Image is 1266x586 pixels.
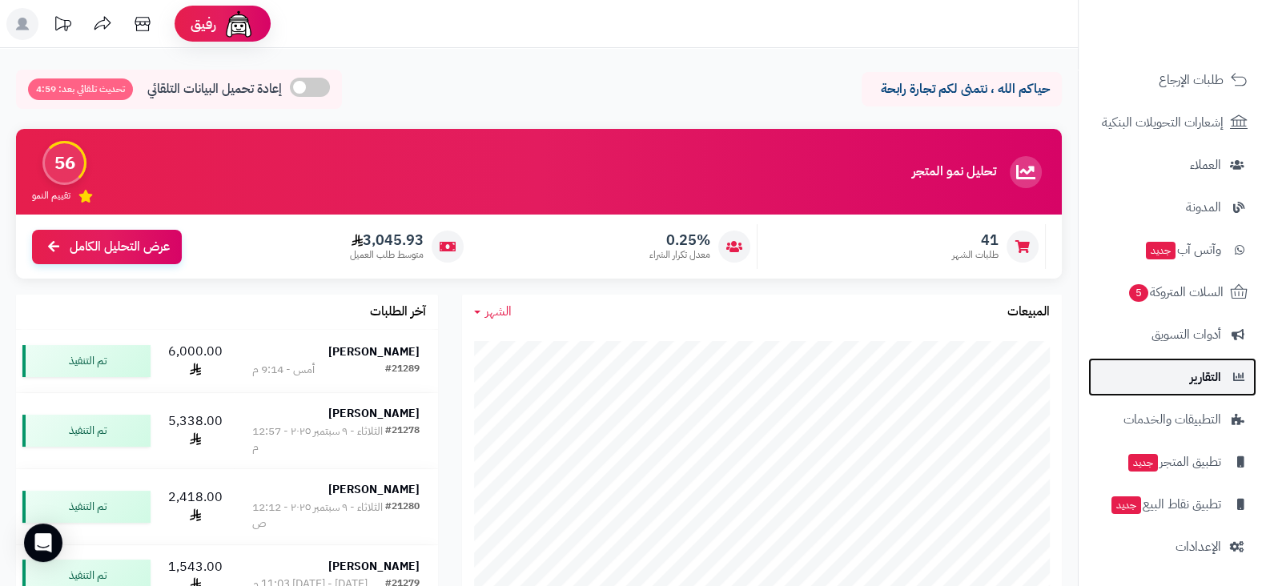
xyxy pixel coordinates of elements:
td: 2,418.00 [157,469,234,544]
span: طلبات الإرجاع [1159,69,1224,91]
span: رفيق [191,14,216,34]
span: السلات المتروكة [1127,281,1224,303]
strong: [PERSON_NAME] [328,558,420,575]
span: متوسط طلب العميل [350,248,424,262]
div: الثلاثاء - ٩ سبتمبر ٢٠٢٥ - 12:57 م [252,423,385,456]
div: #21278 [385,423,420,456]
a: تطبيق المتجرجديد [1088,443,1256,481]
h3: تحليل نمو المتجر [912,165,996,179]
span: الإعدادات [1176,536,1221,558]
span: إعادة تحميل البيانات التلقائي [147,80,282,98]
a: إشعارات التحويلات البنكية [1088,103,1256,142]
span: تطبيق المتجر [1127,451,1221,473]
span: أدوات التسويق [1151,323,1221,346]
a: وآتس آبجديد [1088,231,1256,269]
span: 0.25% [649,231,710,249]
span: جديد [1146,242,1176,259]
p: حياكم الله ، نتمنى لكم تجارة رابحة [874,80,1050,98]
div: تم التنفيذ [22,415,151,447]
div: تم التنفيذ [22,491,151,523]
a: أدوات التسويق [1088,315,1256,354]
span: طلبات الشهر [952,248,999,262]
span: العملاء [1190,154,1221,176]
a: عرض التحليل الكامل [32,230,182,264]
span: تطبيق نقاط البيع [1110,493,1221,516]
span: 3,045.93 [350,231,424,249]
span: جديد [1111,496,1141,514]
span: التطبيقات والخدمات [1123,408,1221,431]
span: وآتس آب [1144,239,1221,261]
div: #21289 [385,362,420,378]
a: التطبيقات والخدمات [1088,400,1256,439]
div: أمس - 9:14 م [252,362,315,378]
h3: آخر الطلبات [370,305,426,319]
div: تم التنفيذ [22,345,151,377]
td: 5,338.00 [157,393,234,468]
a: السلات المتروكة5 [1088,273,1256,311]
span: 5 [1129,284,1148,302]
a: تحديثات المنصة [42,8,82,44]
a: تطبيق نقاط البيعجديد [1088,485,1256,524]
a: العملاء [1088,146,1256,184]
span: الشهر [485,302,512,321]
span: 41 [952,231,999,249]
div: الثلاثاء - ٩ سبتمبر ٢٠٢٥ - 12:12 ص [252,500,385,532]
span: التقارير [1190,366,1221,388]
strong: [PERSON_NAME] [328,343,420,360]
span: جديد [1128,454,1158,472]
span: المدونة [1186,196,1221,219]
a: المدونة [1088,188,1256,227]
span: تقييم النمو [32,189,70,203]
div: #21280 [385,500,420,532]
img: ai-face.png [223,8,255,40]
a: التقارير [1088,358,1256,396]
img: logo-2.png [1157,41,1251,74]
strong: [PERSON_NAME] [328,405,420,422]
span: معدل تكرار الشراء [649,248,710,262]
span: تحديث تلقائي بعد: 4:59 [28,78,133,100]
td: 6,000.00 [157,330,234,392]
div: Open Intercom Messenger [24,524,62,562]
strong: [PERSON_NAME] [328,481,420,498]
span: إشعارات التحويلات البنكية [1102,111,1224,134]
a: الشهر [474,303,512,321]
span: عرض التحليل الكامل [70,238,170,256]
h3: المبيعات [1007,305,1050,319]
a: الإعدادات [1088,528,1256,566]
a: طلبات الإرجاع [1088,61,1256,99]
